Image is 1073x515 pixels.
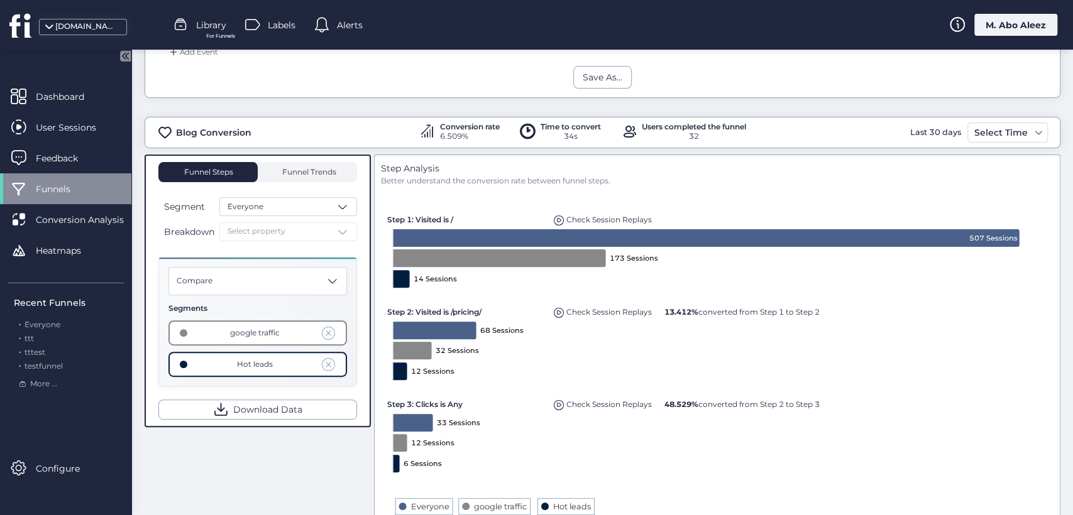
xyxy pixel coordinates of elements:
span: Labels [268,18,295,32]
button: Breakdown [158,224,217,239]
div: 48.529% converted from Step 2 to Step 3 [661,393,823,410]
div: 34s [541,131,601,143]
span: Compare [177,275,212,287]
div: [DOMAIN_NAME] [55,21,118,33]
span: tttest [25,347,45,357]
span: Segment [164,200,205,214]
text: google traffic [474,502,527,511]
span: Download Data [233,403,302,416]
span: Feedback [36,151,97,165]
span: Everyone [228,201,263,213]
div: Recent Funnels [14,296,124,310]
text: 12 Sessions [411,438,454,447]
span: User Sessions [36,121,115,134]
span: Funnel Trends [279,168,336,176]
span: For Funnels [206,32,235,40]
span: Funnels [36,182,89,196]
div: Blog Conversion [176,126,251,139]
text: Hot leads [553,502,591,511]
span: Step 2: Visited is /pricing/ [387,307,481,317]
div: Time to convert [541,123,601,131]
span: . [19,359,21,371]
span: . [19,331,21,343]
span: Configure [36,462,99,475]
div: google traffic [230,327,280,339]
span: More ... [30,378,57,390]
span: converted from Step 2 to Step 3 [664,399,820,409]
span: Check Session Replays [566,215,652,224]
b: 48.529% [664,399,698,409]
b: 13.412% [664,307,698,317]
span: Check Session Replays [566,399,652,409]
text: 32 Sessions [436,346,479,355]
div: M. Abo Aleez [974,14,1057,36]
div: Hot leads [237,359,273,371]
text: 14 Sessions [414,274,457,283]
div: Step 3: Clicks is Any [387,393,544,410]
span: converted from Step 1 to Step 2 [664,307,820,317]
div: Users completed the funnel [642,123,746,131]
div: Step Analysis [381,161,1054,175]
div: Better understand the conversion rate between funnel steps. [381,175,1054,187]
text: Everyone [411,502,449,511]
text: 12 Sessions [411,367,454,376]
div: 32 [642,131,746,143]
text: 173 Sessions [610,254,658,263]
span: Check Session Replays [566,307,652,317]
span: Breakdown [164,225,214,239]
div: Segments [168,303,347,315]
div: Select Time [971,125,1031,140]
div: Replays of user dropping [551,393,655,411]
span: Alerts [337,18,363,32]
div: Last 30 days [907,122,964,143]
div: 6.509% [440,131,500,143]
span: Dashboard [36,90,103,104]
text: 33 Sessions [437,418,480,427]
span: . [19,317,21,329]
span: ttt [25,333,34,343]
span: Library [196,18,226,32]
div: Replays of user dropping [551,301,655,318]
button: Segment [158,199,217,214]
div: Add Event [167,46,218,58]
text: 68 Sessions [480,326,524,335]
div: 13.412% converted from Step 1 to Step 2 [661,301,823,318]
button: Download Data [158,399,357,420]
div: Step 2: Visited is /pricing/ [387,301,544,318]
text: 6 Sessions [404,459,442,468]
div: Replays of user dropping [551,209,655,226]
span: testfunnel [25,361,63,371]
div: Step 1: Visited is / [387,209,544,225]
text: 507 Sessions [969,234,1018,242]
div: Save As... [583,70,622,84]
div: Conversion rate [440,123,500,131]
span: Step 3: Clicks is Any [387,399,463,409]
span: Funnel Steps [183,168,233,176]
span: Conversion Analysis [36,213,143,227]
span: . [19,345,21,357]
span: Heatmaps [36,244,100,257]
span: Step 1: Visited is / [387,215,453,224]
span: Everyone [25,320,60,329]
